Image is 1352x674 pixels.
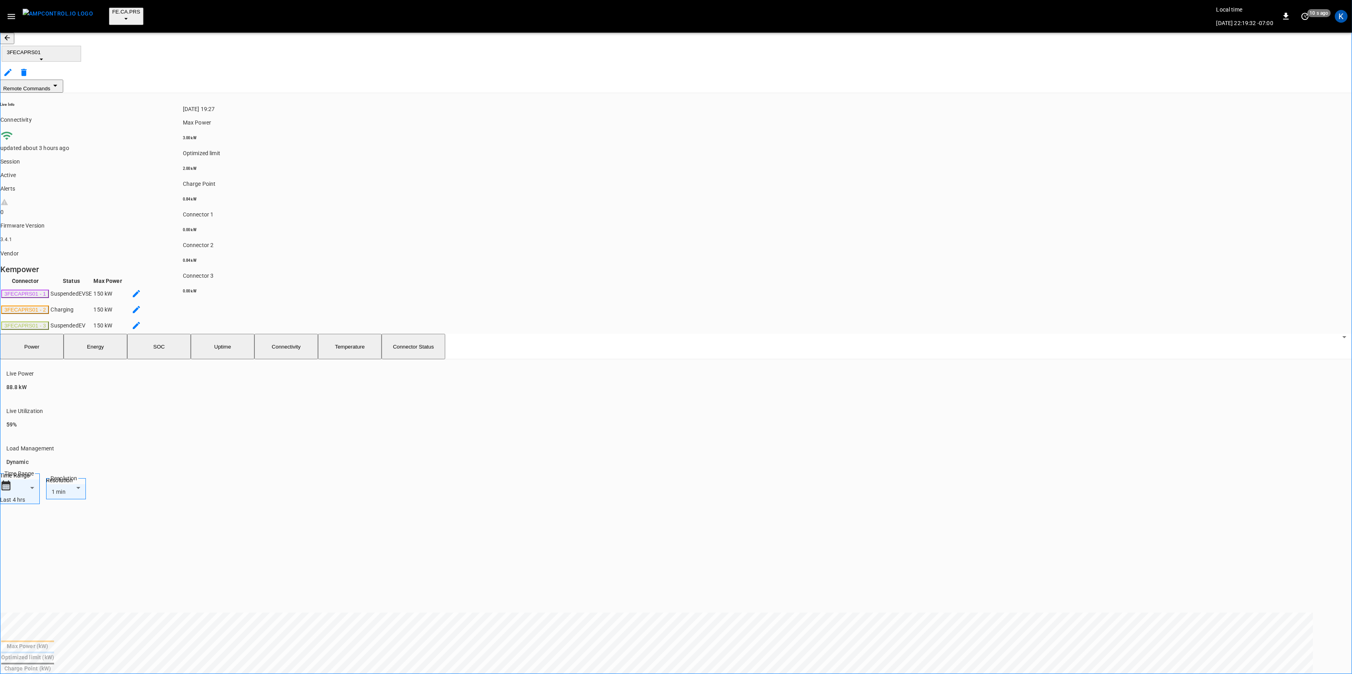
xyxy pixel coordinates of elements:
span: 3.4.1 [0,237,12,242]
th: Status [50,277,92,285]
p: [DATE] 22:19:32 -07:00 [1216,19,1273,27]
p: Load Management [6,444,1327,452]
button: FE.CA.PRS [109,8,143,25]
div: 1 min [46,484,104,499]
button: 3FECAPRS01 [2,46,81,62]
p: Alerts [0,185,1352,193]
button: Connector Status [382,334,445,359]
span: FE.CA.PRS [112,9,140,15]
button: Energy [64,334,127,359]
p: Live Power [6,370,1327,378]
p: Session [0,158,1352,166]
p: Active [0,171,1352,179]
button: menu [19,6,96,26]
p: Vendor [0,249,1352,257]
span: 10 s ago [1307,9,1331,17]
td: 150 kW [93,302,122,317]
button: Uptime [191,334,254,359]
td: SuspendedEVSE [50,286,92,301]
td: SuspendedEV [50,318,92,333]
td: Charging [50,302,92,317]
span: 3FECAPRS01 [7,49,76,55]
td: 150 kW [93,286,122,301]
label: Resolution [46,476,86,484]
h6: 59% [6,421,1327,429]
p: Firmware Version [0,222,1352,230]
h6: 88.8 kW [6,383,1327,392]
span: updated about 3 hours ago [0,145,69,151]
button: 3FECAPRS01 - 2 [1,306,49,314]
p: Live Utilization [6,407,1327,415]
button: SOC [127,334,191,359]
button: set refresh interval [1299,10,1311,23]
button: 3FECAPRS01 - 3 [1,321,49,330]
button: 3FECAPRS01 - 1 [1,290,49,298]
th: Max Power [93,277,122,285]
button: Connectivity [254,334,318,359]
h6: Kempower [0,263,1352,276]
div: 0 [0,208,1352,216]
img: ampcontrol.io logo [23,9,93,19]
th: Connector [1,277,49,285]
td: 150 kW [93,318,122,333]
h6: Dynamic [6,458,1327,467]
p: Connectivity [0,116,1352,124]
button: Temperature [318,334,382,359]
p: Local time [1216,6,1273,14]
div: profile-icon [1335,10,1348,23]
